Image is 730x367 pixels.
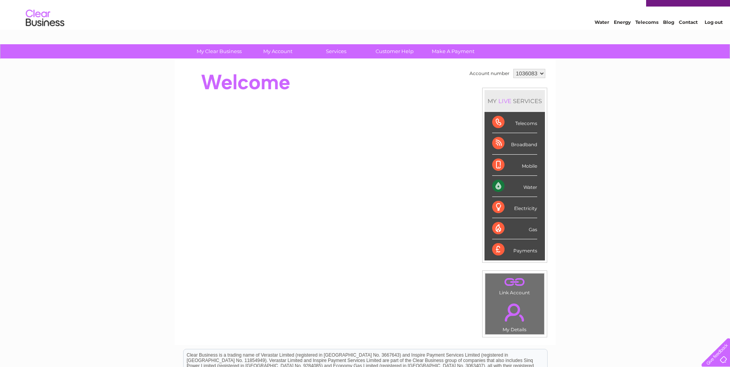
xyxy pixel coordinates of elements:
[363,44,426,58] a: Customer Help
[484,90,545,112] div: MY SERVICES
[585,4,638,13] a: 0333 014 3131
[421,44,485,58] a: Make A Payment
[492,239,537,260] div: Payments
[246,44,309,58] a: My Account
[492,112,537,133] div: Telecoms
[304,44,368,58] a: Services
[663,33,674,38] a: Blog
[679,33,698,38] a: Contact
[184,4,547,37] div: Clear Business is a trading name of Verastar Limited (registered in [GEOGRAPHIC_DATA] No. 3667643...
[485,297,545,335] td: My Details
[705,33,723,38] a: Log out
[635,33,658,38] a: Telecoms
[485,273,545,297] td: Link Account
[492,155,537,176] div: Mobile
[492,197,537,218] div: Electricity
[492,218,537,239] div: Gas
[497,97,513,105] div: LIVE
[614,33,631,38] a: Energy
[468,67,511,80] td: Account number
[595,33,609,38] a: Water
[25,20,65,43] img: logo.png
[487,275,542,289] a: .
[492,176,537,197] div: Water
[187,44,251,58] a: My Clear Business
[492,133,537,154] div: Broadband
[487,299,542,326] a: .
